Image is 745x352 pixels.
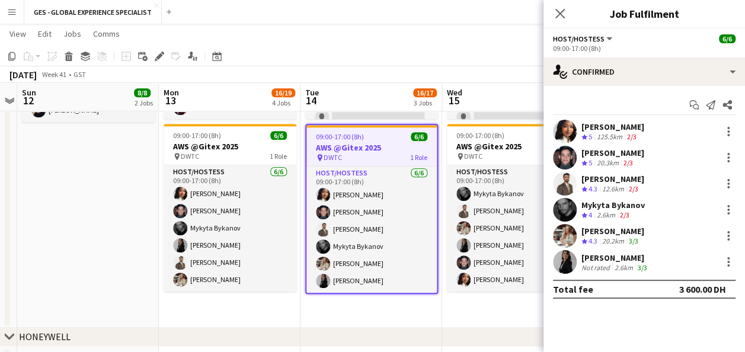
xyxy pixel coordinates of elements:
[162,94,179,107] span: 13
[581,226,644,236] div: [PERSON_NAME]
[581,263,612,272] div: Not rated
[553,34,614,43] button: Host/Hostess
[410,153,427,162] span: 1 Role
[612,263,635,272] div: 2.6km
[134,88,151,97] span: 8/8
[306,142,437,153] h3: AWS @Gitex 2025
[553,44,736,53] div: 09:00-17:00 (8h)
[679,283,726,295] div: 3 600.00 DH
[589,184,597,193] span: 4.3
[447,141,580,152] h3: AWS @Gitex 2025
[24,1,162,24] button: GES - GLOBAL EXPERIENCE SPECIALIST
[600,236,626,247] div: 20.2km
[303,94,319,107] span: 14
[719,34,736,43] span: 6/6
[93,28,120,39] span: Comms
[173,131,221,140] span: 09:00-17:00 (8h)
[5,26,31,41] a: View
[638,263,647,272] app-skills-label: 3/3
[411,132,427,141] span: 6/6
[543,57,745,86] div: Confirmed
[324,153,342,162] span: DWTC
[19,331,71,343] div: HONEYWELL
[553,283,593,295] div: Total fee
[589,236,597,245] span: 4.3
[33,26,56,41] a: Edit
[22,87,36,98] span: Sun
[73,70,86,79] div: GST
[316,132,364,141] span: 09:00-17:00 (8h)
[629,236,638,245] app-skills-label: 3/3
[594,158,621,168] div: 20.3km
[135,98,153,107] div: 2 Jobs
[629,184,638,193] app-skills-label: 2/3
[581,200,645,210] div: Mykyta Bykanov
[270,152,287,161] span: 1 Role
[63,28,81,39] span: Jobs
[445,94,462,107] span: 15
[164,165,296,292] app-card-role: Host/Hostess6/609:00-17:00 (8h)[PERSON_NAME][PERSON_NAME]Mykyta Bykanov[PERSON_NAME][PERSON_NAME]...
[272,98,295,107] div: 4 Jobs
[581,148,644,158] div: [PERSON_NAME]
[447,165,580,292] app-card-role: Host/Hostess6/609:00-17:00 (8h)Mykyta Bykanov[PERSON_NAME][PERSON_NAME][PERSON_NAME][PERSON_NAME]...
[305,87,319,98] span: Tue
[164,124,296,292] app-job-card: 09:00-17:00 (8h)6/6AWS @Gitex 2025 DWTC1 RoleHost/Hostess6/609:00-17:00 (8h)[PERSON_NAME][PERSON_...
[181,152,199,161] span: DWTC
[581,121,644,132] div: [PERSON_NAME]
[589,210,592,219] span: 4
[414,98,436,107] div: 3 Jobs
[20,94,36,107] span: 12
[271,88,295,97] span: 16/19
[9,28,26,39] span: View
[9,69,37,81] div: [DATE]
[594,210,618,220] div: 2.6km
[581,252,650,263] div: [PERSON_NAME]
[413,88,437,97] span: 16/17
[594,132,625,142] div: 125.5km
[581,174,644,184] div: [PERSON_NAME]
[306,167,437,293] app-card-role: Host/Hostess6/609:00-17:00 (8h)[PERSON_NAME][PERSON_NAME][PERSON_NAME]Mykyta Bykanov[PERSON_NAME]...
[456,131,504,140] span: 09:00-17:00 (8h)
[39,70,69,79] span: Week 41
[164,141,296,152] h3: AWS @Gitex 2025
[589,158,592,167] span: 5
[543,6,745,21] h3: Job Fulfilment
[589,132,592,141] span: 5
[600,184,626,194] div: 12.6km
[38,28,52,39] span: Edit
[305,124,438,294] app-job-card: 09:00-17:00 (8h)6/6AWS @Gitex 2025 DWTC1 RoleHost/Hostess6/609:00-17:00 (8h)[PERSON_NAME][PERSON_...
[447,124,580,292] app-job-card: 09:00-17:00 (8h)6/6AWS @Gitex 2025 DWTC1 RoleHost/Hostess6/609:00-17:00 (8h)Mykyta Bykanov[PERSON...
[553,34,605,43] span: Host/Hostess
[59,26,86,41] a: Jobs
[447,87,462,98] span: Wed
[270,131,287,140] span: 6/6
[627,132,637,141] app-skills-label: 2/3
[88,26,124,41] a: Comms
[620,210,629,219] app-skills-label: 2/3
[164,87,179,98] span: Mon
[624,158,633,167] app-skills-label: 2/3
[464,152,482,161] span: DWTC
